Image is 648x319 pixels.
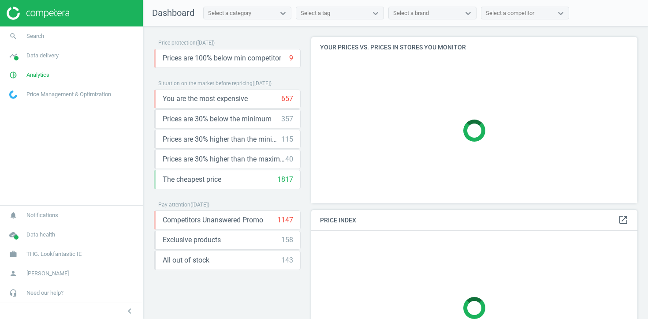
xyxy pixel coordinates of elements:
[163,114,272,124] span: Prices are 30% below the minimum
[26,52,59,60] span: Data delivery
[26,270,69,278] span: [PERSON_NAME]
[9,90,17,99] img: wGWNvw8QSZomAAAAABJRU5ErkJggg==
[281,114,293,124] div: 357
[26,71,49,79] span: Analytics
[163,154,285,164] span: Prices are 30% higher than the maximal
[196,40,215,46] span: ( [DATE] )
[152,8,194,18] span: Dashboard
[289,53,293,63] div: 9
[301,9,330,17] div: Select a tag
[5,285,22,301] i: headset_mic
[26,231,55,239] span: Data health
[158,40,196,46] span: Price protection
[281,255,293,265] div: 143
[285,154,293,164] div: 40
[26,250,82,258] span: THG. Lookfantastic IE
[277,215,293,225] div: 1147
[277,175,293,184] div: 1817
[281,135,293,144] div: 115
[618,214,629,225] i: open_in_new
[26,211,58,219] span: Notifications
[5,67,22,83] i: pie_chart_outlined
[281,94,293,104] div: 657
[163,53,281,63] span: Prices are 100% below min competitor
[311,37,637,58] h4: Your prices vs. prices in stores you monitor
[311,210,637,231] h4: Price Index
[163,255,209,265] span: All out of stock
[158,80,253,86] span: Situation on the market before repricing
[5,265,22,282] i: person
[5,207,22,224] i: notifications
[5,246,22,263] i: work
[163,235,221,245] span: Exclusive products
[5,226,22,243] i: cloud_done
[486,9,534,17] div: Select a competitor
[7,7,69,20] img: ajHJNr6hYgQAAAAASUVORK5CYII=
[5,47,22,64] i: timeline
[253,80,272,86] span: ( [DATE] )
[119,305,141,317] button: chevron_left
[158,202,190,208] span: Pay attention
[26,32,44,40] span: Search
[26,90,111,98] span: Price Management & Optimization
[208,9,251,17] div: Select a category
[618,214,629,226] a: open_in_new
[393,9,429,17] div: Select a brand
[190,202,209,208] span: ( [DATE] )
[163,135,281,144] span: Prices are 30% higher than the minimum
[163,175,221,184] span: The cheapest price
[163,215,263,225] span: Competitors Unanswered Promo
[163,94,248,104] span: You are the most expensive
[124,306,135,316] i: chevron_left
[281,235,293,245] div: 158
[26,289,63,297] span: Need our help?
[5,28,22,45] i: search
